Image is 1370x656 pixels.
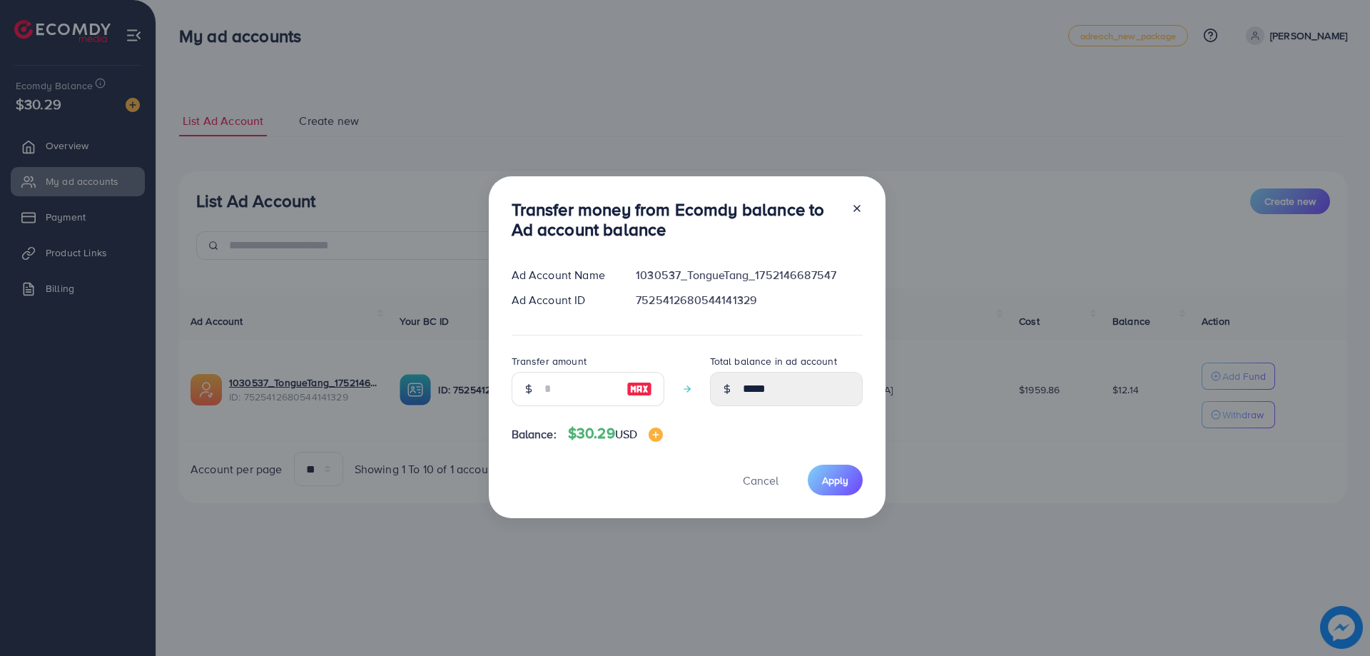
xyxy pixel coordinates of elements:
[624,267,873,283] div: 1030537_TongueTang_1752146687547
[568,425,663,443] h4: $30.29
[512,354,587,368] label: Transfer amount
[822,473,848,488] span: Apply
[512,426,557,443] span: Balance:
[725,465,796,495] button: Cancel
[624,292,873,308] div: 7525412680544141329
[500,292,625,308] div: Ad Account ID
[615,426,637,442] span: USD
[743,473,778,488] span: Cancel
[808,465,863,495] button: Apply
[626,380,652,398] img: image
[710,354,837,368] label: Total balance in ad account
[512,199,840,241] h3: Transfer money from Ecomdy balance to Ad account balance
[649,428,663,442] img: image
[500,267,625,283] div: Ad Account Name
